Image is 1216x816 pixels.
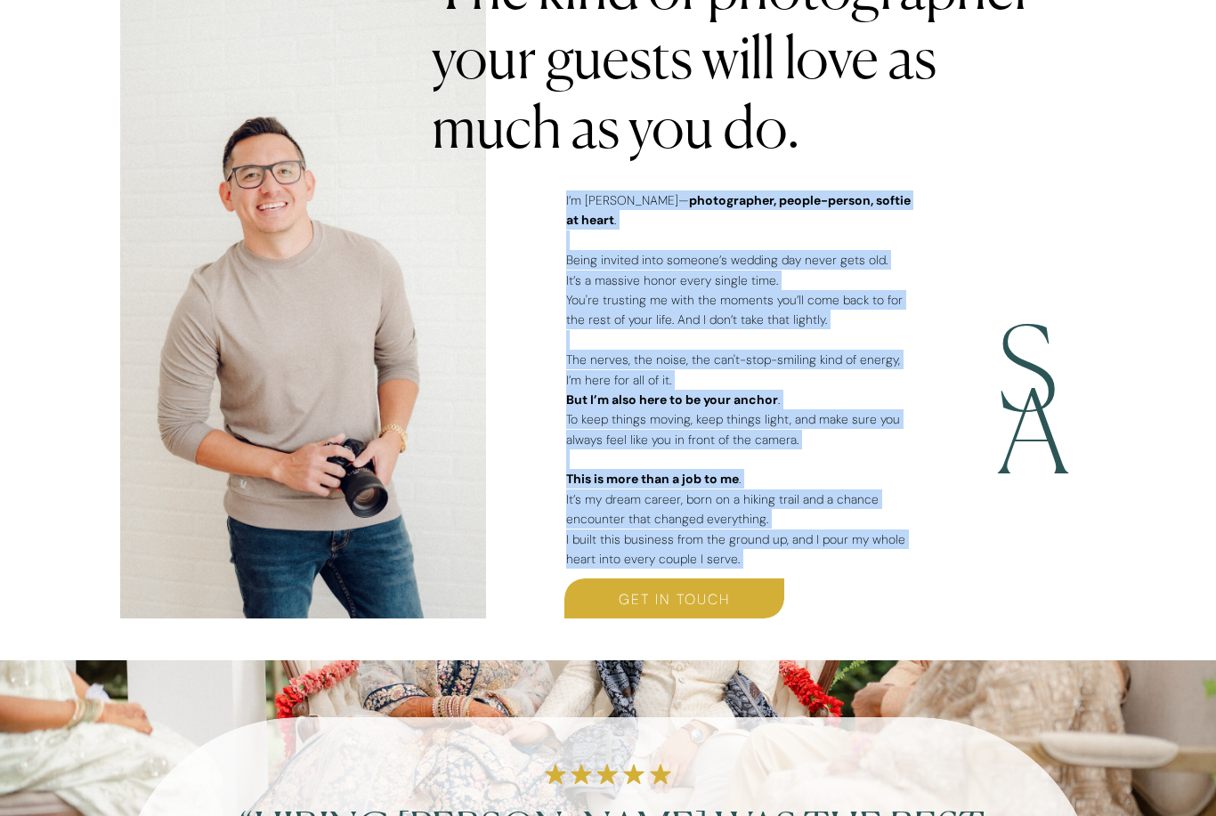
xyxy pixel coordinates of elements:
[566,471,739,487] b: This is more than a job to me
[997,361,1053,424] h2: A
[566,192,911,228] b: photographer, people-person, softie at heart
[997,298,1053,361] h2: S
[566,392,778,408] b: But I’m also here to be your anchor
[566,190,922,557] p: I’m [PERSON_NAME]— . Being invited into someone’s wedding day never gets old. It’s a massive hono...
[564,588,784,609] a: get in touch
